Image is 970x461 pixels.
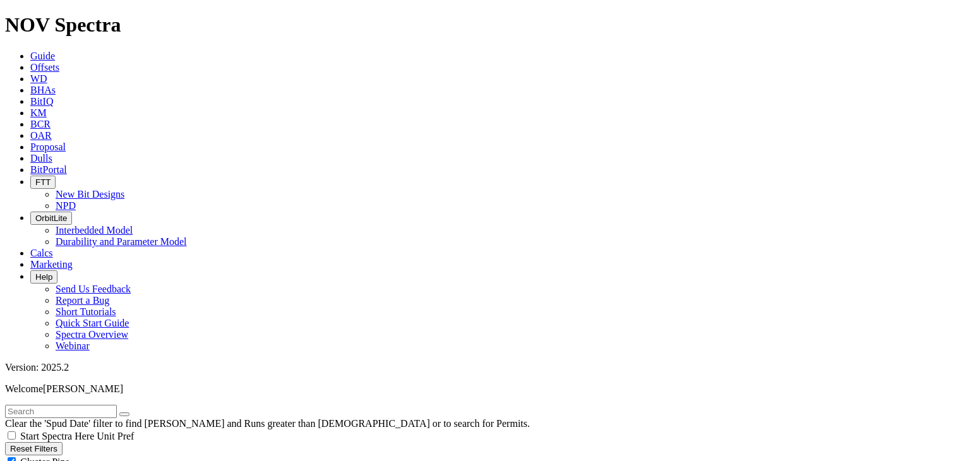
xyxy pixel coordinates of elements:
a: NPD [56,200,76,211]
a: Durability and Parameter Model [56,236,187,247]
span: OrbitLite [35,213,67,223]
span: Start Spectra Here [20,431,94,441]
button: FTT [30,176,56,189]
a: New Bit Designs [56,189,124,200]
h1: NOV Spectra [5,13,965,37]
a: Spectra Overview [56,329,128,340]
input: Start Spectra Here [8,431,16,440]
span: Clear the 'Spud Date' filter to find [PERSON_NAME] and Runs greater than [DEMOGRAPHIC_DATA] or to... [5,418,530,429]
a: Short Tutorials [56,306,116,317]
a: Send Us Feedback [56,284,131,294]
button: Reset Filters [5,442,63,455]
span: Help [35,272,52,282]
a: Interbedded Model [56,225,133,236]
a: BitIQ [30,96,53,107]
a: Quick Start Guide [56,318,129,328]
div: Version: 2025.2 [5,362,965,373]
input: Search [5,405,117,418]
a: BHAs [30,85,56,95]
a: Offsets [30,62,59,73]
a: Report a Bug [56,295,109,306]
a: Marketing [30,259,73,270]
a: OAR [30,130,52,141]
a: Dulls [30,153,52,164]
span: FTT [35,177,51,187]
a: Webinar [56,340,90,351]
p: Welcome [5,383,965,395]
a: Proposal [30,141,66,152]
button: Help [30,270,57,284]
a: Calcs [30,248,53,258]
a: WD [30,73,47,84]
a: KM [30,107,47,118]
span: [PERSON_NAME] [43,383,123,394]
button: OrbitLite [30,212,72,225]
a: BCR [30,119,51,129]
a: BitPortal [30,164,67,175]
a: Guide [30,51,55,61]
span: Unit Pref [97,431,134,441]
